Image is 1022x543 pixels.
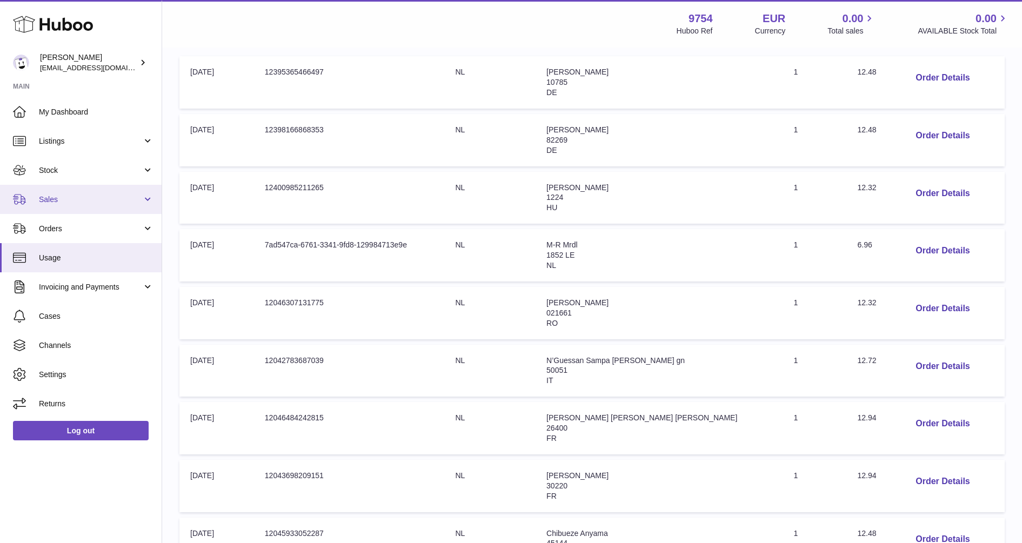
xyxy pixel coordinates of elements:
td: 1 [783,402,847,454]
span: Listings [39,136,142,146]
img: info@fieldsluxury.london [13,55,29,71]
span: 30220 [546,481,567,490]
td: 1 [783,172,847,224]
span: 12.48 [857,529,876,538]
td: 1 [783,460,847,512]
td: 12046484242815 [254,402,445,454]
td: 12398166868353 [254,114,445,166]
td: [DATE] [179,345,254,397]
span: Stock [39,165,142,176]
span: 50051 [546,366,567,374]
button: Order Details [907,125,978,147]
button: Order Details [907,356,978,378]
td: [DATE] [179,114,254,166]
span: My Dashboard [39,107,153,117]
span: RO [546,319,558,327]
span: Returns [39,399,153,409]
td: 12043698209151 [254,460,445,512]
span: 26400 [546,424,567,432]
span: Orders [39,224,142,234]
span: N’Guessan Sampa [PERSON_NAME] gn [546,356,685,365]
td: [DATE] [179,172,254,224]
td: 1 [783,114,847,166]
button: Order Details [907,183,978,205]
td: NL [445,402,536,454]
span: [PERSON_NAME] [546,68,609,76]
td: [DATE] [179,229,254,281]
a: 0.00 AVAILABLE Stock Total [918,11,1009,36]
span: Usage [39,253,153,263]
span: [PERSON_NAME] [546,471,609,480]
div: [PERSON_NAME] [40,52,137,73]
td: NL [445,229,536,281]
span: [EMAIL_ADDRESS][DOMAIN_NAME] [40,63,159,72]
span: 12.48 [857,68,876,76]
span: FR [546,492,557,500]
button: Order Details [907,471,978,493]
button: Order Details [907,298,978,320]
td: [DATE] [179,460,254,512]
td: 1 [783,345,847,397]
td: 12042783687039 [254,345,445,397]
td: 12400985211265 [254,172,445,224]
td: 1 [783,56,847,109]
td: NL [445,287,536,339]
span: Invoicing and Payments [39,282,142,292]
span: 1224 [546,193,563,202]
span: 0.00 [843,11,864,26]
button: Order Details [907,413,978,435]
strong: 9754 [689,11,713,26]
a: Log out [13,421,149,440]
span: [PERSON_NAME] [546,183,609,192]
td: NL [445,114,536,166]
span: DE [546,88,557,97]
span: FR [546,434,557,443]
span: Total sales [827,26,876,36]
td: NL [445,345,536,397]
td: 12395365466497 [254,56,445,109]
td: 1 [783,229,847,281]
span: 12.48 [857,125,876,134]
span: Cases [39,311,153,321]
td: [DATE] [179,402,254,454]
span: IT [546,376,553,385]
span: [PERSON_NAME] [PERSON_NAME] [PERSON_NAME] [546,413,737,422]
td: [DATE] [179,56,254,109]
span: Chibueze Anyama [546,529,608,538]
span: 1852 LE [546,251,575,259]
span: 12.94 [857,471,876,480]
td: 7ad547ca-6761-3341-9fd8-129984713e9e [254,229,445,281]
span: 6.96 [857,240,872,249]
span: 021661 [546,309,572,317]
span: NL [546,261,556,270]
button: Order Details [907,240,978,262]
span: 12.94 [857,413,876,422]
button: Order Details [907,67,978,89]
span: [PERSON_NAME] [546,298,609,307]
a: 0.00 Total sales [827,11,876,36]
span: AVAILABLE Stock Total [918,26,1009,36]
span: 10785 [546,78,567,86]
span: [PERSON_NAME] [546,125,609,134]
span: HU [546,203,557,212]
span: 0.00 [976,11,997,26]
span: Settings [39,370,153,380]
td: [DATE] [179,287,254,339]
td: NL [445,460,536,512]
span: DE [546,146,557,155]
span: 12.32 [857,298,876,307]
div: Currency [755,26,786,36]
td: NL [445,172,536,224]
td: 1 [783,287,847,339]
span: 82269 [546,136,567,144]
td: NL [445,56,536,109]
span: Sales [39,195,142,205]
div: Huboo Ref [677,26,713,36]
span: Channels [39,340,153,351]
span: 12.72 [857,356,876,365]
span: 12.32 [857,183,876,192]
span: M-R Mrdl [546,240,578,249]
strong: EUR [763,11,785,26]
td: 12046307131775 [254,287,445,339]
